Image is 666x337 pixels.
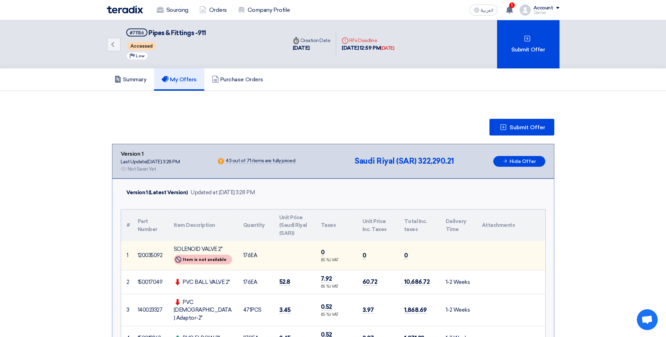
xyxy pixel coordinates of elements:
div: 43 out of 71 items are fully priced [225,158,295,164]
td: 3 [121,294,132,326]
span: 3.97 [362,306,374,314]
div: Not Seen Yet [128,165,156,173]
span: 471 [243,307,251,313]
th: Quantity [238,209,274,241]
div: SOLENOID VALVE 2" [174,245,232,253]
div: Submit Offer [497,20,560,68]
th: Delivery Time [440,209,476,241]
td: 120035092 [132,241,168,270]
div: Qamar [533,11,560,15]
a: Sourcing [151,2,194,18]
th: Unit Price Inc. Taxes [357,209,399,241]
span: 0 [321,249,325,256]
div: [DATE] [381,45,394,52]
td: 140023327 [132,294,168,326]
span: Low [136,54,145,58]
div: PVC BALL VALVE 2" [174,278,232,286]
span: 0 [362,252,366,259]
img: Teradix logo [107,6,143,14]
th: Total Inc. taxes [399,209,440,241]
h5: Summary [114,76,147,83]
h5: Purchase Orders [212,76,263,83]
td: 1-2 Weeks [440,294,476,326]
a: Company Profile [232,2,296,18]
td: EA [238,241,274,270]
h5: Pipes & Fittings -911 [126,28,206,37]
td: 1-2 Weeks [440,270,476,294]
td: 1 [121,241,132,270]
td: EA [238,270,274,294]
div: PVC [DEMOGRAPHIC_DATA] Adaptor-2" [174,298,232,322]
span: العربية [481,8,493,13]
span: 322,290.21 [418,156,454,166]
div: [DATE] [293,44,331,52]
div: RFx Deadline [342,37,394,44]
td: PCS [238,294,274,326]
td: 2 [121,270,132,294]
span: 7.92 [321,275,332,282]
span: 10,686.72 [404,278,430,286]
th: Taxes [315,209,357,241]
div: [DATE] 12:59 PM [342,44,394,52]
div: Creation Date [293,37,331,44]
div: Version 1 [121,150,180,158]
div: Account [533,5,553,11]
a: Purchase Orders [204,68,271,91]
div: #71156 [130,31,144,35]
span: Submit Offer [510,125,545,130]
span: 52.8 [279,278,290,286]
th: # [121,209,132,241]
div: (15 %) VAT [321,312,351,318]
div: Version 1 (Latest Version) [126,189,188,197]
span: 176 [243,279,251,285]
th: Unit Price (Saudi Riyal (SAR)) [274,209,315,241]
span: Saudi Riyal (SAR) [355,156,417,166]
td: 150017049 [132,270,168,294]
span: 0 [404,252,408,259]
div: Updated at [DATE] 3:28 PM [190,189,255,197]
button: Hide Offer [493,156,545,167]
span: Pipes & Fittings -911 [148,29,206,37]
div: Item is not available [174,255,232,264]
span: 60.72 [362,278,377,286]
span: 1 [509,2,515,8]
span: 3.45 [279,306,291,314]
a: Orders [194,2,232,18]
th: Part Number [132,209,168,241]
a: My Offers [154,68,204,91]
div: (15 %) VAT [321,257,351,263]
span: 1,868.69 [404,306,427,314]
span: Accessed [127,42,156,50]
button: العربية [470,5,497,16]
div: Open chat [637,309,658,330]
div: Last Update [DATE] 3:28 PM [121,158,180,165]
span: 0.52 [321,303,332,311]
img: profile_test.png [520,5,531,16]
th: Attachments [476,209,545,241]
div: (15 %) VAT [321,284,351,290]
span: 176 [243,252,251,258]
th: Item Description [168,209,238,241]
button: Submit Offer [489,119,554,135]
h5: My Offers [162,76,197,83]
a: Summary [107,68,154,91]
